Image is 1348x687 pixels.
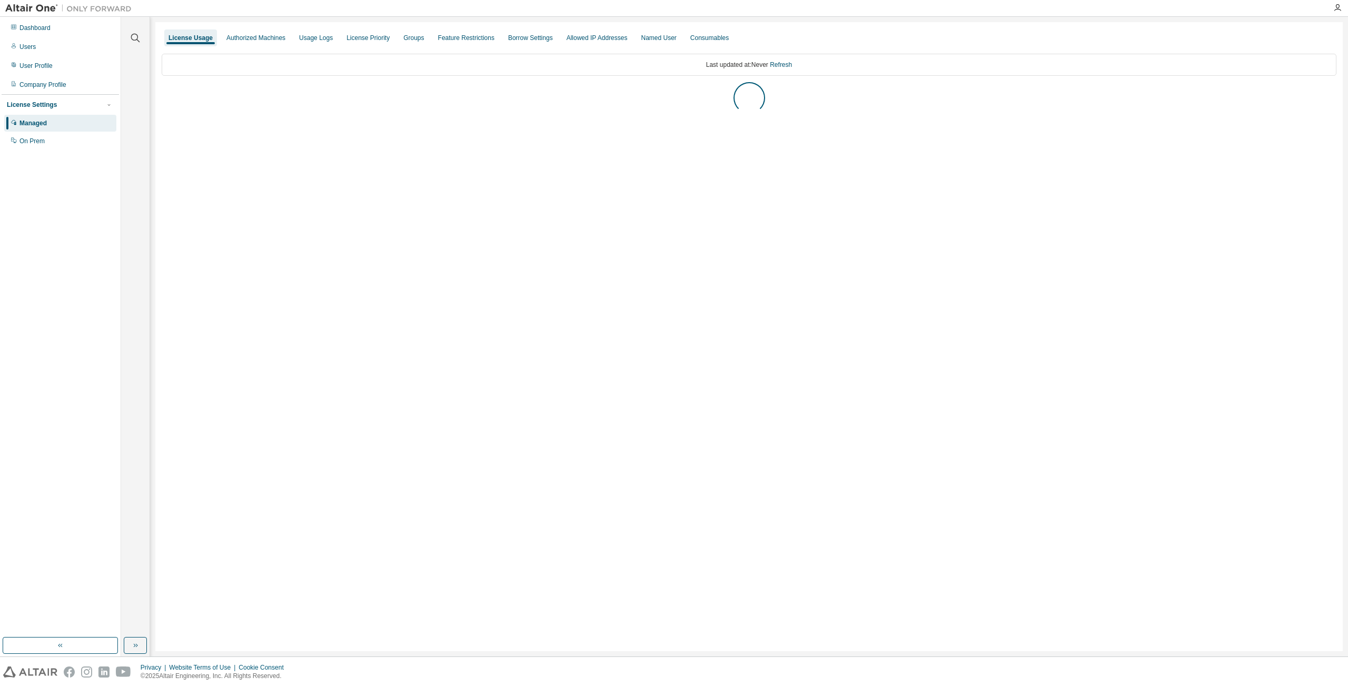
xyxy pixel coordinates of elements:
div: Named User [641,34,676,42]
img: altair_logo.svg [3,666,57,678]
div: License Priority [346,34,390,42]
div: Last updated at: Never [162,54,1336,76]
div: User Profile [19,62,53,70]
div: On Prem [19,137,45,145]
img: youtube.svg [116,666,131,678]
div: Groups [403,34,424,42]
div: Privacy [141,663,169,672]
div: Website Terms of Use [169,663,239,672]
img: facebook.svg [64,666,75,678]
div: Consumables [690,34,729,42]
img: Altair One [5,3,137,14]
a: Refresh [770,61,792,68]
p: © 2025 Altair Engineering, Inc. All Rights Reserved. [141,672,290,681]
div: Allowed IP Addresses [567,34,628,42]
div: License Settings [7,101,57,109]
div: Company Profile [19,81,66,89]
div: Usage Logs [299,34,333,42]
div: Feature Restrictions [438,34,494,42]
div: License Usage [168,34,213,42]
div: Managed [19,119,47,127]
div: Cookie Consent [239,663,290,672]
div: Authorized Machines [226,34,285,42]
div: Dashboard [19,24,51,32]
img: instagram.svg [81,666,92,678]
div: Borrow Settings [508,34,553,42]
div: Users [19,43,36,51]
img: linkedin.svg [98,666,110,678]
